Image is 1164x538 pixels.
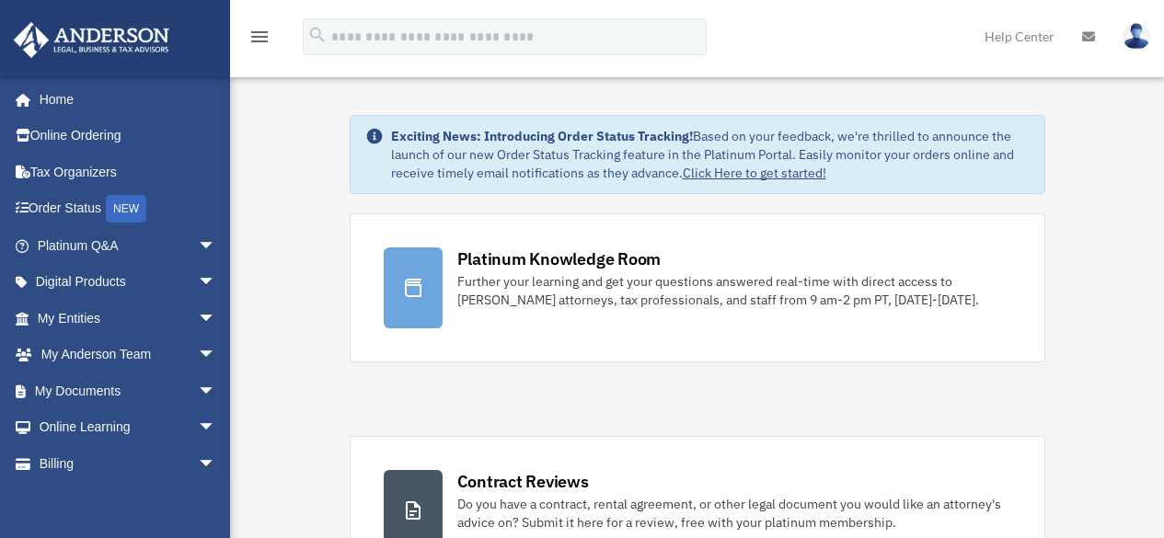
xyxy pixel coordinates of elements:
[457,272,1011,309] div: Further your learning and get your questions answered real-time with direct access to [PERSON_NAM...
[1123,23,1150,50] img: User Pic
[350,213,1045,362] a: Platinum Knowledge Room Further your learning and get your questions answered real-time with dire...
[391,127,1030,182] div: Based on your feedback, we're thrilled to announce the launch of our new Order Status Tracking fe...
[198,445,235,483] span: arrow_drop_down
[391,128,693,144] strong: Exciting News: Introducing Order Status Tracking!
[13,372,244,409] a: My Documentsarrow_drop_down
[457,495,1011,532] div: Do you have a contract, rental agreement, or other legal document you would like an attorney's ad...
[198,300,235,338] span: arrow_drop_down
[198,227,235,265] span: arrow_drop_down
[13,337,244,373] a: My Anderson Teamarrow_drop_down
[13,300,244,337] a: My Entitiesarrow_drop_down
[13,409,244,446] a: Online Learningarrow_drop_down
[198,264,235,302] span: arrow_drop_down
[13,154,244,190] a: Tax Organizers
[248,26,271,48] i: menu
[198,372,235,410] span: arrow_drop_down
[13,118,244,155] a: Online Ordering
[106,195,146,223] div: NEW
[307,25,328,45] i: search
[198,337,235,374] span: arrow_drop_down
[13,264,244,301] a: Digital Productsarrow_drop_down
[248,32,271,48] a: menu
[8,22,175,58] img: Anderson Advisors Platinum Portal
[457,247,662,270] div: Platinum Knowledge Room
[198,409,235,447] span: arrow_drop_down
[683,165,826,181] a: Click Here to get started!
[13,81,235,118] a: Home
[13,227,244,264] a: Platinum Q&Aarrow_drop_down
[13,190,244,228] a: Order StatusNEW
[13,445,244,482] a: Billingarrow_drop_down
[457,470,589,493] div: Contract Reviews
